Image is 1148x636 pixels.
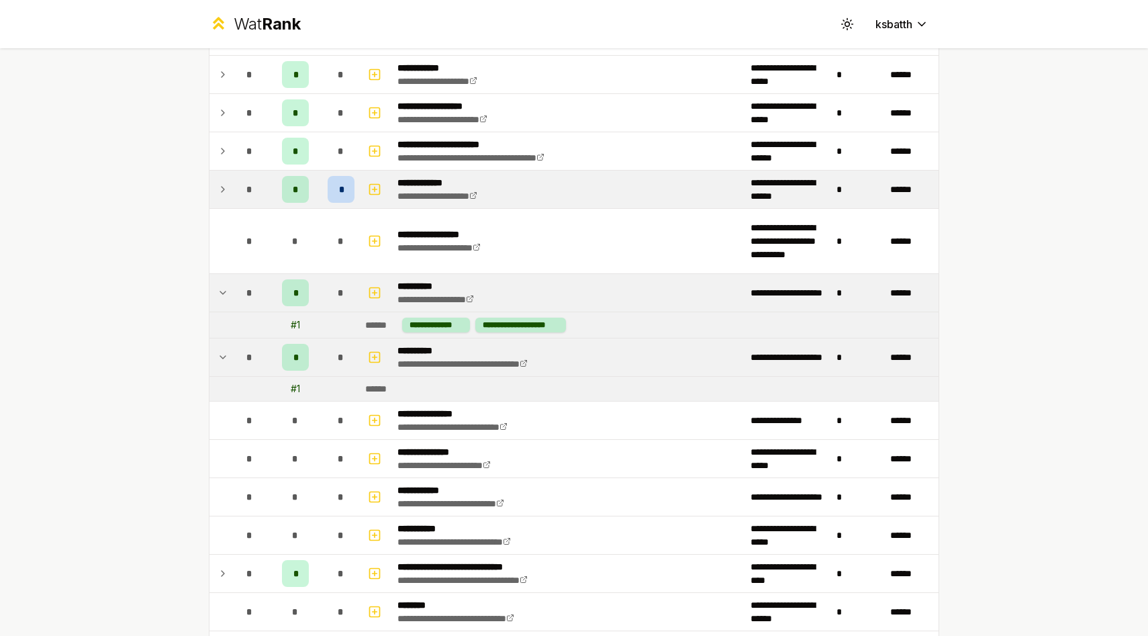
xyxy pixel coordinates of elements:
div: # 1 [291,382,300,396]
button: ksbatth [865,12,939,36]
a: WatRank [209,13,301,35]
div: # 1 [291,318,300,332]
span: ksbatth [875,16,912,32]
div: Wat [234,13,301,35]
span: Rank [262,14,301,34]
